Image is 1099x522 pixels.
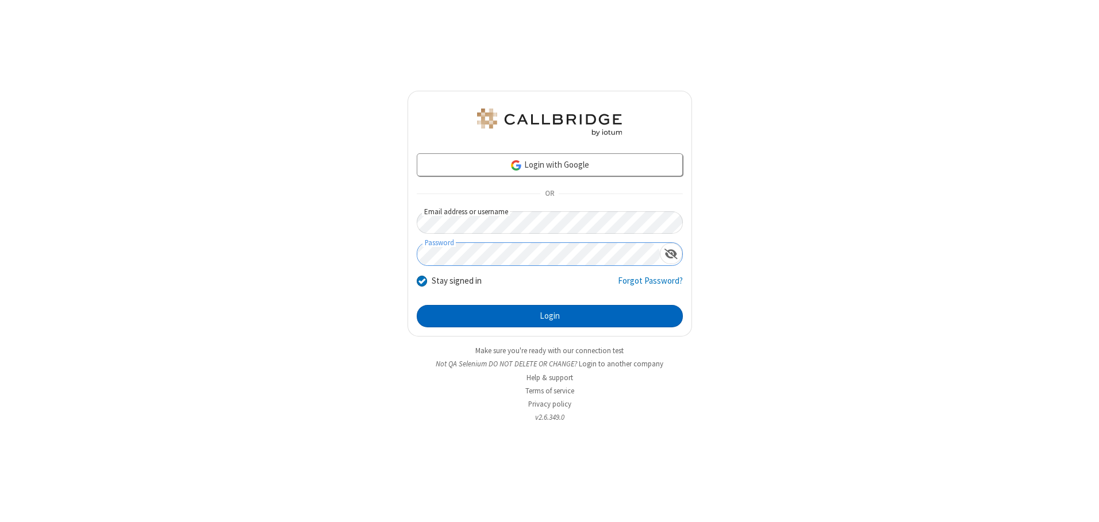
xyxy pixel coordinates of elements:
input: Password [417,243,660,265]
a: Make sure you're ready with our connection test [475,346,624,355]
button: Login [417,305,683,328]
button: Login to another company [579,358,663,369]
a: Login with Google [417,153,683,176]
a: Help & support [527,373,573,382]
li: v2.6.349.0 [408,412,692,423]
label: Stay signed in [432,274,482,288]
img: QA Selenium DO NOT DELETE OR CHANGE [475,109,624,136]
a: Terms of service [525,386,574,396]
input: Email address or username [417,211,683,234]
li: Not QA Selenium DO NOT DELETE OR CHANGE? [408,358,692,369]
div: Show password [660,243,682,264]
a: Privacy policy [528,399,571,409]
img: google-icon.png [510,159,522,172]
a: Forgot Password? [618,274,683,296]
span: OR [540,186,559,202]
